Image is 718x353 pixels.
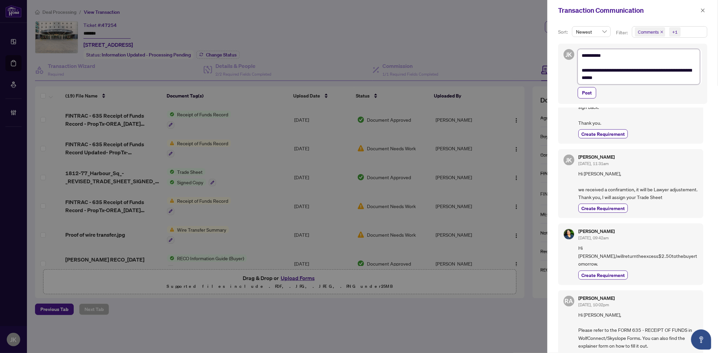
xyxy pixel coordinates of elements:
[566,50,572,59] span: JK
[581,272,625,279] span: Create Requirement
[638,29,659,35] span: Comments
[578,161,609,166] span: [DATE], 11:31am
[578,129,628,139] button: Create Requirement
[700,8,705,13] span: close
[635,27,665,37] span: Comments
[578,244,698,268] span: Hi [PERSON_NAME],Iwillreturntheexcess$2.50tothebuyertomorrow.
[558,5,698,15] div: Transaction Communication
[564,229,574,239] img: Profile Icon
[578,296,615,301] h5: [PERSON_NAME]
[558,28,569,36] p: Sort:
[578,155,615,159] h5: [PERSON_NAME]
[578,87,596,99] button: Post
[660,30,663,34] span: close
[581,205,625,212] span: Create Requirement
[566,155,572,165] span: JK
[578,235,609,240] span: [DATE], 09:42am
[565,296,573,306] span: RA
[576,27,607,37] span: Newest
[578,170,698,201] span: Hi [PERSON_NAME], we received a confiramtion, it will be Lawyer adjustement. Thank you, I will as...
[582,87,592,98] span: Post
[672,29,678,35] div: +1
[578,204,628,213] button: Create Requirement
[616,29,629,36] p: Filter:
[578,302,609,307] span: [DATE], 10:02pm
[581,130,625,138] span: Create Requirement
[578,229,615,234] h5: [PERSON_NAME]
[691,329,711,350] button: Open asap
[578,271,628,280] button: Create Requirement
